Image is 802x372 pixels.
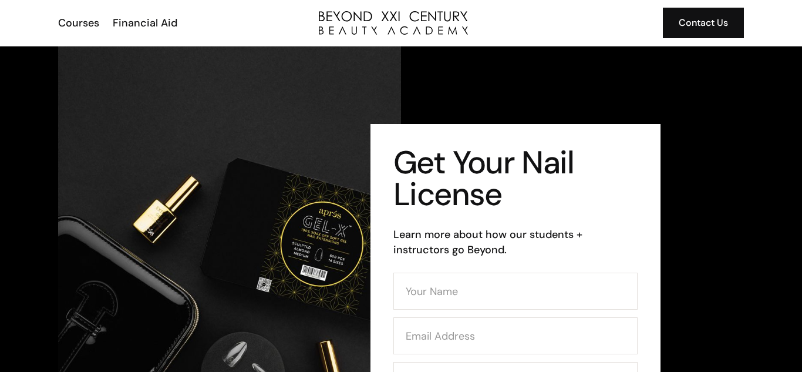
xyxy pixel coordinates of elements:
a: Courses [50,15,105,31]
div: Courses [58,15,99,31]
div: Financial Aid [113,15,177,31]
div: Contact Us [679,15,728,31]
a: home [319,11,468,35]
a: Financial Aid [105,15,183,31]
a: Contact Us [663,8,744,38]
input: Your Name [393,273,638,310]
h6: Learn more about how our students + instructors go Beyond. [393,227,638,257]
input: Email Address [393,317,638,354]
h1: Get Your Nail License [393,147,638,210]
